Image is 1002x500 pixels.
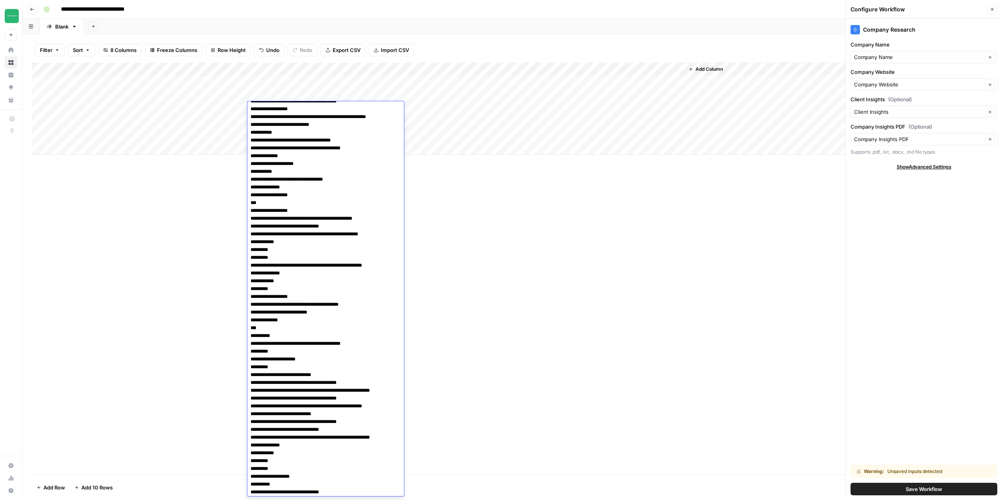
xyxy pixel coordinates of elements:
img: Team Empathy Logo [5,9,19,23]
span: Save Workflow [906,485,942,493]
button: Filter [35,44,65,56]
span: Freeze Columns [157,46,197,54]
button: Save Workflow [851,483,997,495]
a: Opportunities [5,81,17,94]
button: Freeze Columns [145,44,202,56]
span: Row Height [218,46,246,54]
span: Show Advanced Settings [897,163,952,170]
div: Blank [55,23,68,30]
span: Filter [40,46,52,54]
a: Browse [5,56,17,69]
button: 8 Columns [98,44,142,56]
button: Sort [68,44,95,56]
label: Company Name [851,41,997,48]
label: Company Insights PDF [851,123,997,131]
a: Insights [5,69,17,81]
span: Undo [266,46,279,54]
span: Add Row [43,484,65,491]
button: Add Column [685,64,726,74]
input: Company Name [854,53,983,61]
a: Settings [5,459,17,472]
button: Add Row [32,481,70,494]
div: Company Research [851,25,997,34]
a: Your Data [5,94,17,106]
span: Add Column [696,66,723,73]
button: Redo [288,44,317,56]
a: Blank [40,19,84,34]
a: Home [5,44,17,56]
span: Sort [73,46,83,54]
button: Row Height [205,44,251,56]
div: Supports .pdf, .txt, .docx, .md file types [851,149,997,156]
button: Export CSV [321,44,366,56]
a: Usage [5,472,17,484]
input: Company Insights PDF [854,135,983,143]
button: Add 10 Rows [70,481,117,494]
button: Workspace: Team Empathy [5,6,17,26]
label: Client Insights [851,95,997,103]
span: Redo [300,46,312,54]
span: Export CSV [333,46,360,54]
div: Unsaved inputs detected [857,468,967,475]
button: Undo [254,44,285,56]
input: Company Website [854,81,983,88]
button: Import CSV [369,44,414,56]
input: Client Insights [854,108,983,116]
span: Add 10 Rows [81,484,113,491]
label: Company Website [851,68,997,76]
span: (Optional) [908,123,932,131]
button: Help + Support [5,484,17,497]
span: (Optional) [888,95,912,103]
span: Import CSV [381,46,409,54]
span: 8 Columns [110,46,137,54]
span: Warning: [864,468,884,475]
